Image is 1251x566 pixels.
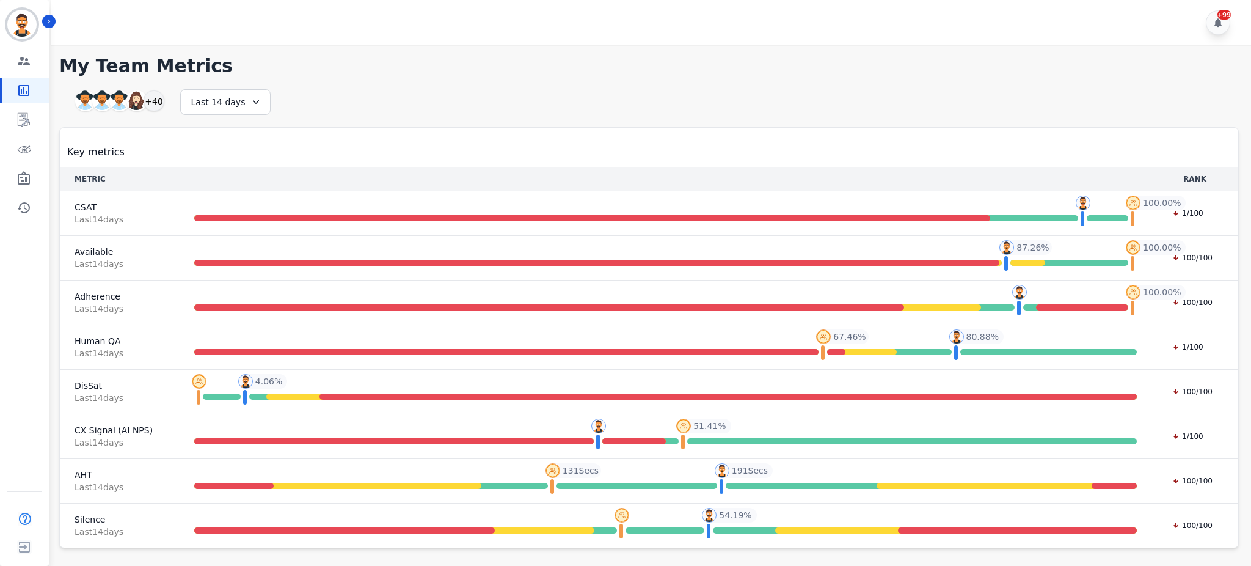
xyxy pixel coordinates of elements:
[144,90,164,111] div: +40
[1151,167,1238,191] th: RANK
[833,331,866,343] span: 67.46 %
[75,392,162,404] span: Last 14 day s
[591,419,606,433] img: profile-pic
[1166,252,1219,264] div: 100/100
[192,374,206,389] img: profile-pic
[1166,207,1209,219] div: 1/100
[75,347,162,359] span: Last 14 day s
[615,508,629,523] img: profile-pic
[702,508,717,523] img: profile-pic
[1166,430,1209,443] div: 1/100
[7,10,37,39] img: Bordered avatar
[676,419,691,433] img: profile-pic
[1126,196,1140,210] img: profile-pic
[75,469,162,481] span: AHT
[59,55,1239,77] h1: My Team Metrics
[1076,196,1090,210] img: profile-pic
[949,329,964,344] img: profile-pic
[1143,286,1181,298] span: 100.00 %
[75,290,162,303] span: Adherence
[563,465,599,477] span: 131 Secs
[75,380,162,392] span: DisSat
[238,374,253,389] img: profile-pic
[180,89,271,115] div: Last 14 days
[75,481,162,493] span: Last 14 day s
[60,167,177,191] th: METRIC
[732,465,768,477] span: 191 Secs
[1166,520,1219,532] div: 100/100
[693,420,726,432] span: 51.41 %
[1143,241,1181,254] span: 100.00 %
[966,331,999,343] span: 80.88 %
[75,526,162,538] span: Last 14 day s
[1166,475,1219,487] div: 100/100
[255,375,282,388] span: 4.06 %
[75,258,162,270] span: Last 14 day s
[75,246,162,258] span: Available
[75,201,162,213] span: CSAT
[75,213,162,226] span: Last 14 day s
[1012,285,1027,300] img: profile-pic
[1217,10,1231,20] div: +99
[1016,241,1049,254] span: 87.26 %
[1166,341,1209,353] div: 1/100
[816,329,831,344] img: profile-pic
[999,240,1014,255] img: profile-pic
[719,509,751,521] span: 54.19 %
[1143,197,1181,209] span: 100.00 %
[67,145,125,160] span: Key metrics
[75,513,162,526] span: Silence
[75,303,162,315] span: Last 14 day s
[75,424,162,436] span: CX Signal (AI NPS)
[75,436,162,449] span: Last 14 day s
[1126,240,1140,255] img: profile-pic
[545,463,560,478] img: profile-pic
[1166,386,1219,398] div: 100/100
[715,463,729,478] img: profile-pic
[75,335,162,347] span: Human QA
[1126,285,1140,300] img: profile-pic
[1166,296,1219,309] div: 100/100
